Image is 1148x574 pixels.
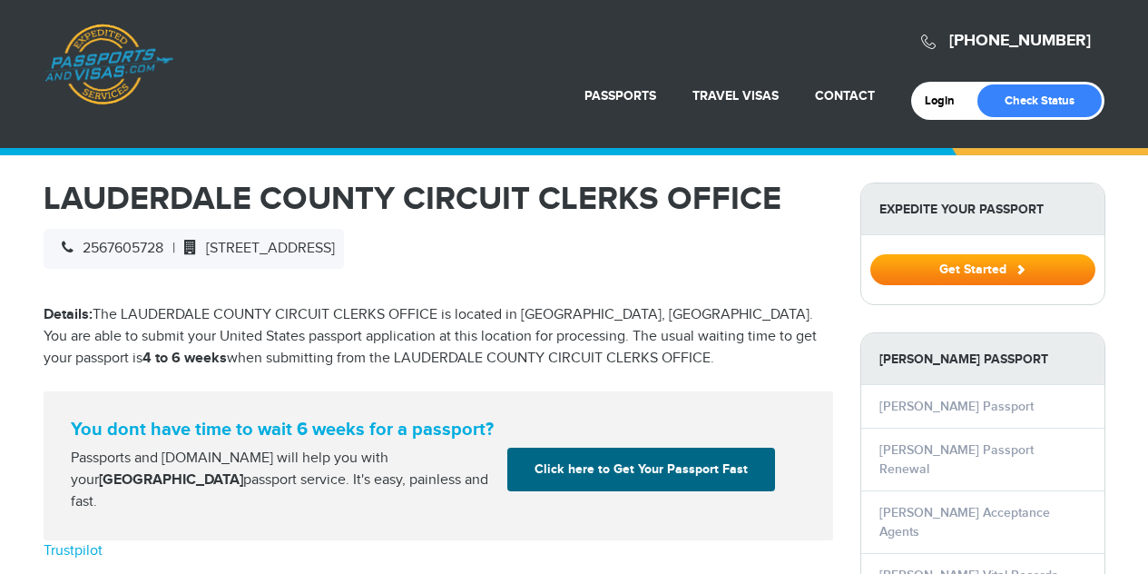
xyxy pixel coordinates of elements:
[861,183,1104,235] strong: Expedite Your Passport
[692,88,779,104] a: Travel Visas
[879,399,1034,414] a: [PERSON_NAME] Passport
[175,240,335,257] span: [STREET_ADDRESS]
[507,448,775,491] a: Click here to Get Your Passport Fast
[64,448,501,513] div: Passports and [DOMAIN_NAME] will help you with your passport service. It's easy, painless and fast.
[977,84,1102,117] a: Check Status
[44,542,103,559] a: Trustpilot
[44,306,93,323] strong: Details:
[99,471,243,489] strong: [GEOGRAPHIC_DATA]
[44,304,833,370] p: The LAUDERDALE COUNTY CIRCUIT CLERKS OFFICE is located in [GEOGRAPHIC_DATA], [GEOGRAPHIC_DATA]. Y...
[870,254,1095,285] button: Get Started
[71,419,806,440] strong: You dont have time to wait 6 weeks for a passport?
[815,88,875,104] a: Contact
[861,333,1104,385] strong: [PERSON_NAME] Passport
[925,94,967,108] a: Login
[584,88,656,104] a: Passports
[53,240,163,257] span: 2567605728
[949,31,1091,51] a: [PHONE_NUMBER]
[44,229,344,269] div: |
[879,505,1050,539] a: [PERSON_NAME] Acceptance Agents
[870,262,1095,276] a: Get Started
[44,24,173,105] a: Passports & [DOMAIN_NAME]
[44,183,833,215] h1: LAUDERDALE COUNTY CIRCUIT CLERKS OFFICE
[879,442,1034,477] a: [PERSON_NAME] Passport Renewal
[142,350,227,367] strong: 4 to 6 weeks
